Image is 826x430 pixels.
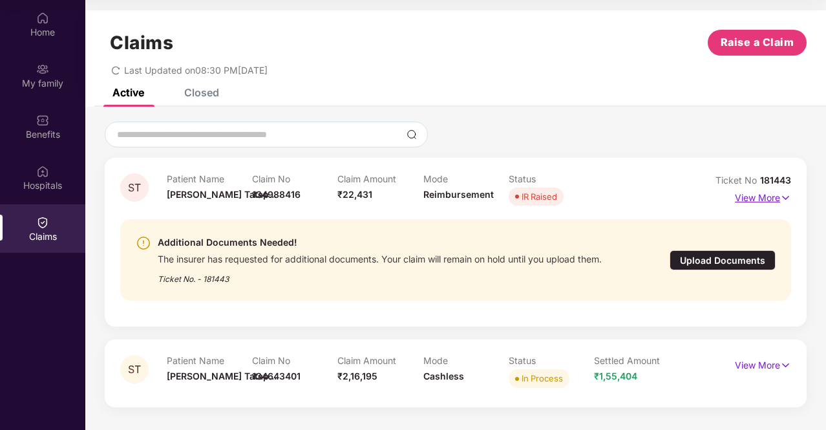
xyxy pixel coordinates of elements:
span: ₹1,55,404 [594,371,637,382]
span: 181443 [760,175,791,186]
div: In Process [522,372,563,385]
img: svg+xml;base64,PHN2ZyBpZD0iSG9zcGl0YWxzIiB4bWxucz0iaHR0cDovL3d3dy53My5vcmcvMjAwMC9zdmciIHdpZHRoPS... [36,165,49,178]
p: View More [735,188,791,205]
span: [PERSON_NAME] Tatap... [167,371,277,382]
p: Claim Amount [337,173,423,184]
img: svg+xml;base64,PHN2ZyB4bWxucz0iaHR0cDovL3d3dy53My5vcmcvMjAwMC9zdmciIHdpZHRoPSIxNyIgaGVpZ2h0PSIxNy... [780,191,791,205]
span: 134988416 [252,189,301,200]
p: Patient Name [167,355,252,366]
span: Cashless [423,371,464,382]
p: View More [735,355,791,372]
span: redo [111,65,120,76]
p: Claim No [252,355,337,366]
span: 134643401 [252,371,301,382]
div: The insurer has requested for additional documents. Your claim will remain on hold until you uplo... [158,250,602,265]
span: ₹22,431 [337,189,372,200]
span: Reimbursement [423,189,494,200]
img: svg+xml;base64,PHN2ZyB3aWR0aD0iMjAiIGhlaWdodD0iMjAiIHZpZXdCb3g9IjAgMCAyMCAyMCIgZmlsbD0ibm9uZSIgeG... [36,63,49,76]
p: Claim Amount [337,355,423,366]
span: ST [128,182,141,193]
div: Active [112,86,144,99]
h1: Claims [110,32,173,54]
img: svg+xml;base64,PHN2ZyB4bWxucz0iaHR0cDovL3d3dy53My5vcmcvMjAwMC9zdmciIHdpZHRoPSIxNyIgaGVpZ2h0PSIxNy... [780,358,791,372]
span: Ticket No [715,175,760,186]
span: Raise a Claim [721,34,794,50]
p: Mode [423,355,509,366]
img: svg+xml;base64,PHN2ZyBpZD0iQ2xhaW0iIHhtbG5zPSJodHRwOi8vd3d3LnczLm9yZy8yMDAwL3N2ZyIgd2lkdGg9IjIwIi... [36,216,49,229]
span: ST [128,364,141,375]
div: Additional Documents Needed! [158,235,602,250]
img: svg+xml;base64,PHN2ZyBpZD0iV2FybmluZ18tXzI0eDI0IiBkYXRhLW5hbWU9Ildhcm5pbmcgLSAyNHgyNCIgeG1sbnM9Im... [136,235,151,251]
p: Settled Amount [594,355,679,366]
div: Closed [184,86,219,99]
p: Patient Name [167,173,252,184]
p: Status [509,355,594,366]
p: Claim No [252,173,337,184]
div: Upload Documents [670,250,776,270]
img: svg+xml;base64,PHN2ZyBpZD0iU2VhcmNoLTMyeDMyIiB4bWxucz0iaHR0cDovL3d3dy53My5vcmcvMjAwMC9zdmciIHdpZH... [407,129,417,140]
span: [PERSON_NAME] Tatap... [167,189,277,200]
p: Mode [423,173,509,184]
p: Status [509,173,594,184]
img: svg+xml;base64,PHN2ZyBpZD0iQmVuZWZpdHMiIHhtbG5zPSJodHRwOi8vd3d3LnczLm9yZy8yMDAwL3N2ZyIgd2lkdGg9Ij... [36,114,49,127]
div: IR Raised [522,190,557,203]
img: svg+xml;base64,PHN2ZyBpZD0iSG9tZSIgeG1sbnM9Imh0dHA6Ly93d3cudzMub3JnLzIwMDAvc3ZnIiB3aWR0aD0iMjAiIG... [36,12,49,25]
span: Last Updated on 08:30 PM[DATE] [124,65,268,76]
span: ₹2,16,195 [337,371,377,382]
div: Ticket No. - 181443 [158,265,602,285]
button: Raise a Claim [708,30,807,56]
